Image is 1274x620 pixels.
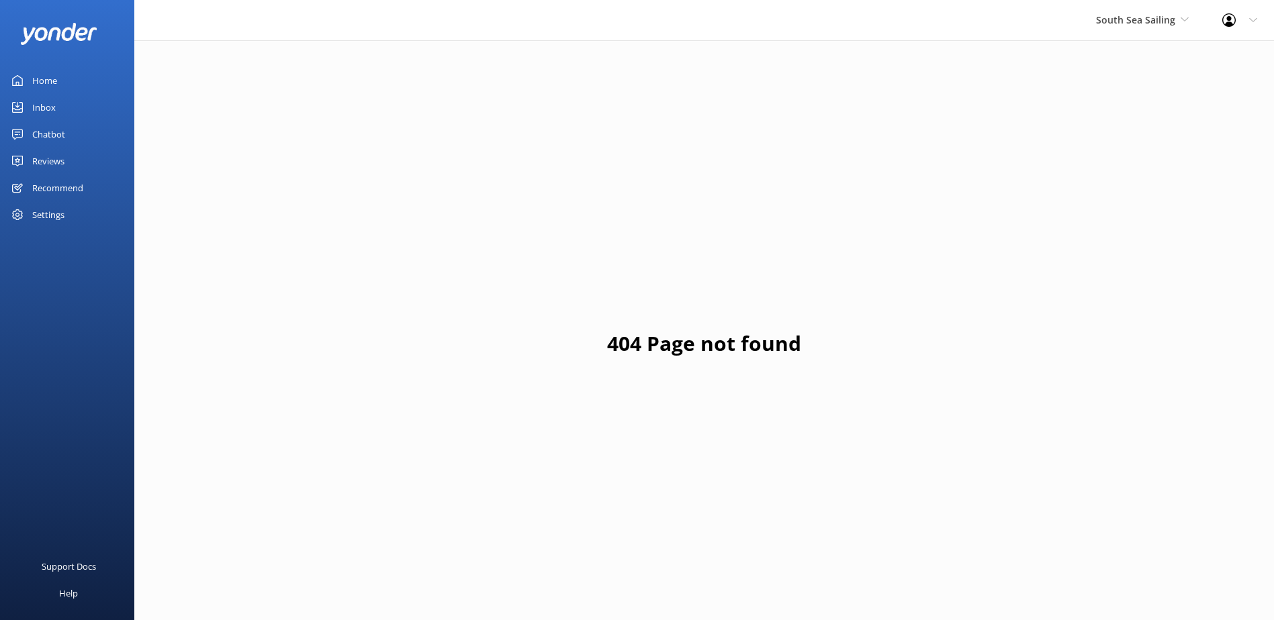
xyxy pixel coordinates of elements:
div: Help [59,580,78,607]
div: Home [32,67,57,94]
div: Recommend [32,174,83,201]
h1: 404 Page not found [607,327,801,360]
div: Chatbot [32,121,65,148]
div: Support Docs [42,553,96,580]
div: Settings [32,201,64,228]
span: South Sea Sailing [1096,13,1175,26]
div: Reviews [32,148,64,174]
img: yonder-white-logo.png [20,23,97,45]
div: Inbox [32,94,56,121]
